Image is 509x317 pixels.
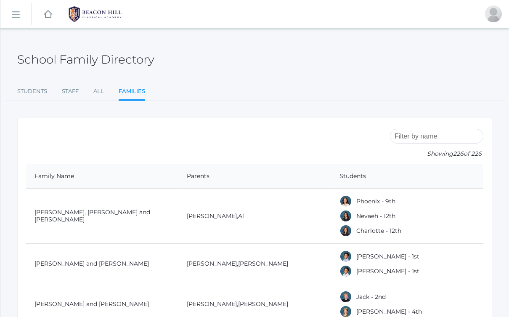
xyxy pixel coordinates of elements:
[17,83,47,100] a: Students
[356,227,401,234] a: Charlotte - 12th
[238,300,288,308] a: [PERSON_NAME]
[93,83,104,100] a: All
[339,265,352,277] div: Grayson Abrea
[339,224,352,237] div: Charlotte Abdulla
[356,197,395,205] a: Phoenix - 9th
[187,300,237,308] a: [PERSON_NAME]
[187,260,237,267] a: [PERSON_NAME]
[356,293,386,301] a: Jack - 2nd
[356,253,419,260] a: [PERSON_NAME] - 1st
[390,149,483,158] p: Showing of 226
[34,300,149,308] a: [PERSON_NAME] and [PERSON_NAME]
[339,290,352,303] div: Jack Adams
[64,4,127,25] img: 1_BHCALogos-05.png
[34,208,150,223] a: [PERSON_NAME], [PERSON_NAME] and [PERSON_NAME]
[339,210,352,222] div: Nevaeh Abdulla
[178,244,331,284] td: ,
[178,164,331,189] th: Parents
[390,129,483,144] input: Filter by name
[485,5,502,22] div: Heather Porter
[26,164,178,189] th: Family Name
[238,260,288,267] a: [PERSON_NAME]
[339,195,352,208] div: Phoenix Abdulla
[331,164,483,189] th: Students
[238,212,244,220] a: Al
[356,308,422,315] a: [PERSON_NAME] - 4th
[356,212,395,220] a: Nevaeh - 12th
[356,267,419,275] a: [PERSON_NAME] - 1st
[62,83,79,100] a: Staff
[187,212,237,220] a: [PERSON_NAME]
[119,83,145,101] a: Families
[17,53,154,66] h2: School Family Directory
[339,250,352,263] div: Dominic Abrea
[178,189,331,244] td: ,
[34,260,149,267] a: [PERSON_NAME] and [PERSON_NAME]
[453,150,464,157] span: 226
